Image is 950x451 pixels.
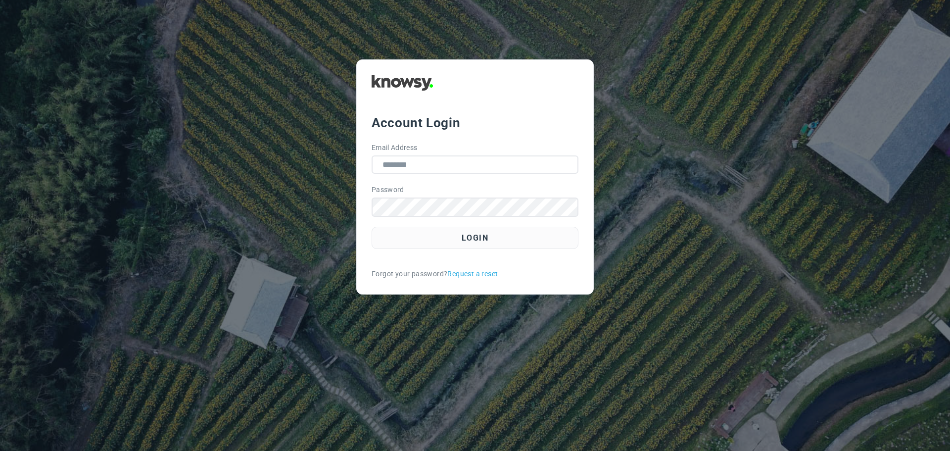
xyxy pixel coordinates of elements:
[372,269,578,279] div: Forgot your password?
[372,227,578,249] button: Login
[372,114,578,132] div: Account Login
[372,185,404,195] label: Password
[447,269,498,279] a: Request a reset
[372,143,418,153] label: Email Address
